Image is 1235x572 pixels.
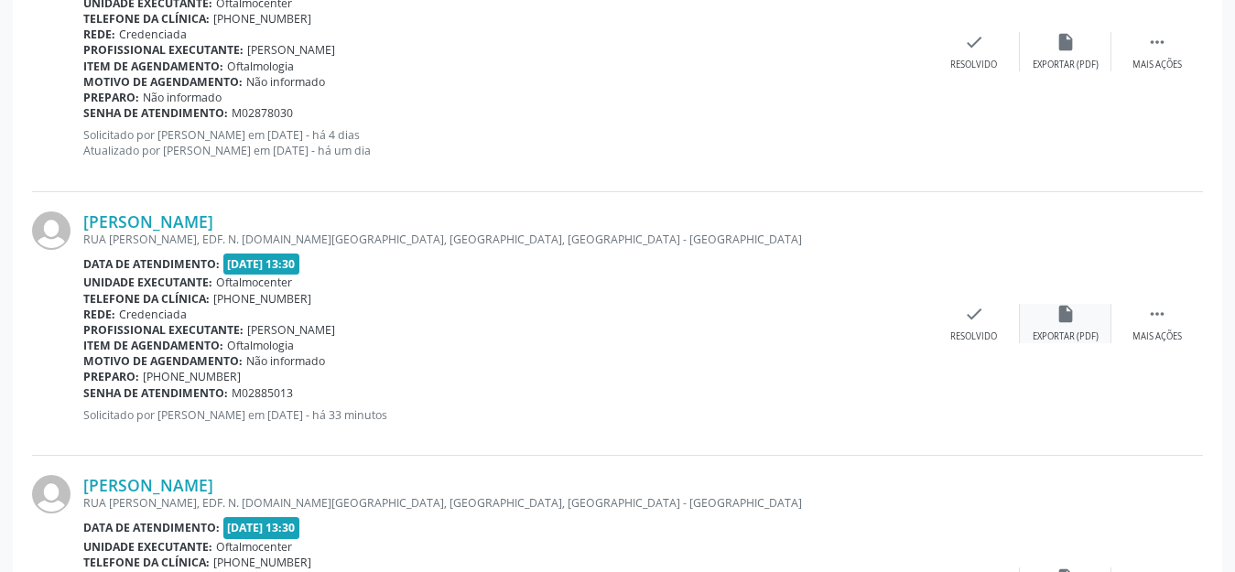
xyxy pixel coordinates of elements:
span: M02885013 [232,385,293,401]
a: [PERSON_NAME] [83,475,213,495]
p: Solicitado por [PERSON_NAME] em [DATE] - há 4 dias Atualizado por [PERSON_NAME] em [DATE] - há um... [83,127,928,158]
div: Resolvido [950,330,997,343]
div: Mais ações [1132,59,1182,71]
i: check [964,304,984,324]
b: Telefone da clínica: [83,291,210,307]
span: [PHONE_NUMBER] [143,369,241,384]
span: Oftalmocenter [216,539,292,555]
a: [PERSON_NAME] [83,211,213,232]
span: Oftalmologia [227,59,294,74]
img: img [32,475,70,513]
b: Preparo: [83,369,139,384]
b: Profissional executante: [83,322,244,338]
b: Profissional executante: [83,42,244,58]
span: Credenciada [119,27,187,42]
b: Motivo de agendamento: [83,74,243,90]
i:  [1147,32,1167,52]
img: img [32,211,70,250]
i:  [1147,304,1167,324]
div: RUA [PERSON_NAME], EDF. N. [DOMAIN_NAME][GEOGRAPHIC_DATA], [GEOGRAPHIC_DATA], [GEOGRAPHIC_DATA] -... [83,232,928,247]
span: Oftalmologia [227,338,294,353]
b: Item de agendamento: [83,338,223,353]
div: Resolvido [950,59,997,71]
span: Credenciada [119,307,187,322]
b: Telefone da clínica: [83,11,210,27]
div: Exportar (PDF) [1033,330,1099,343]
span: M02878030 [232,105,293,121]
div: Exportar (PDF) [1033,59,1099,71]
span: [PHONE_NUMBER] [213,11,311,27]
span: [PHONE_NUMBER] [213,291,311,307]
b: Senha de atendimento: [83,105,228,121]
b: Preparo: [83,90,139,105]
div: Mais ações [1132,330,1182,343]
b: Rede: [83,27,115,42]
b: Telefone da clínica: [83,555,210,570]
span: [DATE] 13:30 [223,254,300,275]
span: Oftalmocenter [216,275,292,290]
i: check [964,32,984,52]
span: Não informado [143,90,222,105]
div: RUA [PERSON_NAME], EDF. N. [DOMAIN_NAME][GEOGRAPHIC_DATA], [GEOGRAPHIC_DATA], [GEOGRAPHIC_DATA] -... [83,495,928,511]
span: Não informado [246,353,325,369]
p: Solicitado por [PERSON_NAME] em [DATE] - há 33 minutos [83,407,928,423]
b: Motivo de agendamento: [83,353,243,369]
span: [DATE] 13:30 [223,517,300,538]
span: Não informado [246,74,325,90]
i: insert_drive_file [1056,32,1076,52]
b: Rede: [83,307,115,322]
b: Item de agendamento: [83,59,223,74]
span: [PERSON_NAME] [247,42,335,58]
b: Unidade executante: [83,539,212,555]
span: [PHONE_NUMBER] [213,555,311,570]
b: Unidade executante: [83,275,212,290]
b: Data de atendimento: [83,520,220,535]
b: Senha de atendimento: [83,385,228,401]
i: insert_drive_file [1056,304,1076,324]
span: [PERSON_NAME] [247,322,335,338]
b: Data de atendimento: [83,256,220,272]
